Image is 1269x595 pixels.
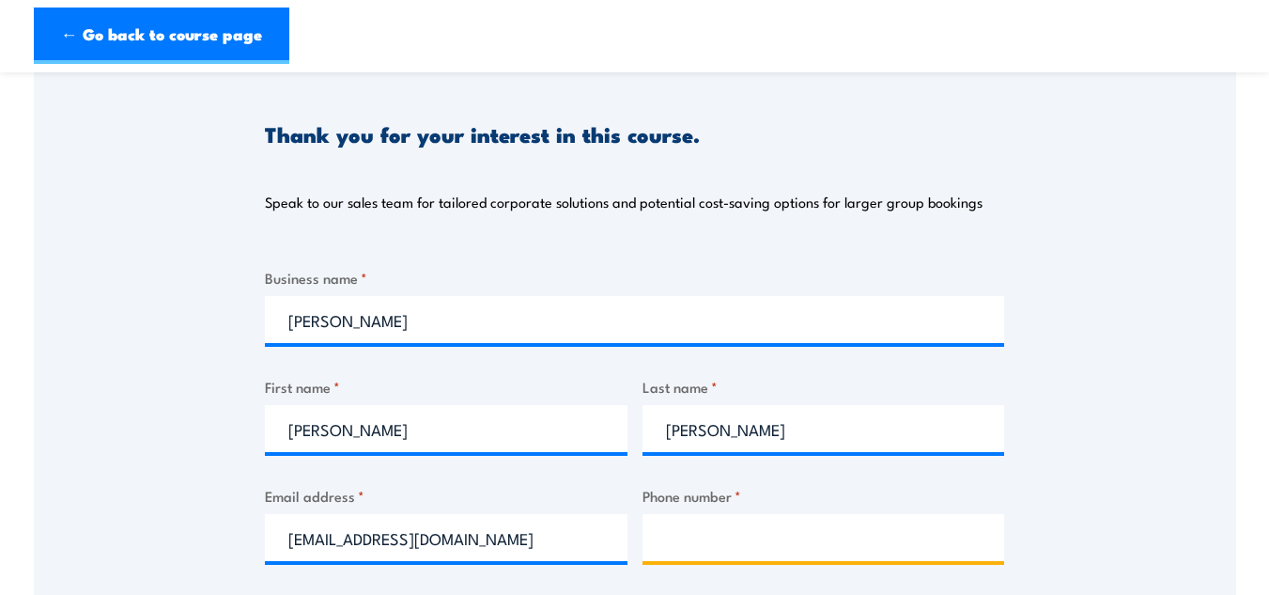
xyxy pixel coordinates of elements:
a: ← Go back to course page [34,8,289,64]
h3: Thank you for your interest in this course. [265,123,700,145]
p: Speak to our sales team for tailored corporate solutions and potential cost-saving options for la... [265,193,983,211]
label: Email address [265,485,627,507]
label: First name [265,376,627,398]
label: Last name [642,376,1005,398]
label: Business name [265,267,1004,289]
label: Phone number [642,485,1005,507]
